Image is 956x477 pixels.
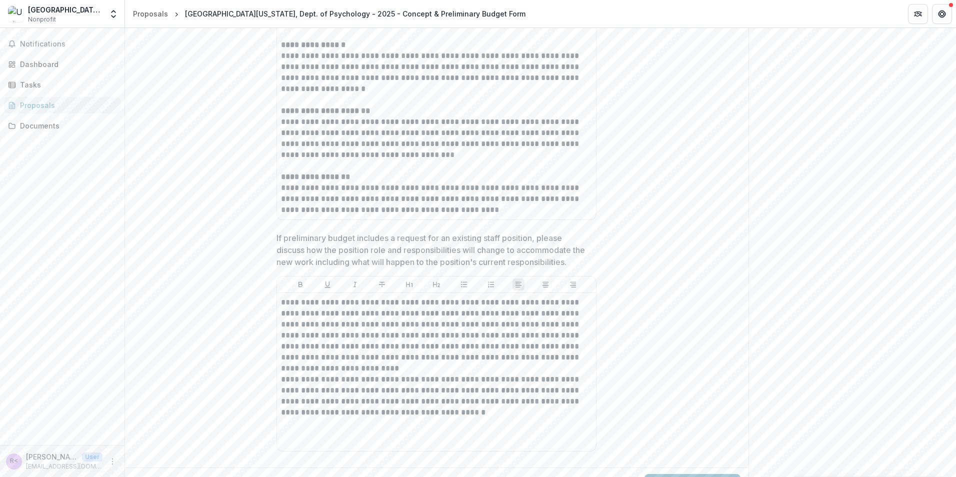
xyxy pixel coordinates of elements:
p: User [82,452,102,461]
button: Bullet List [458,278,470,290]
div: Rui Zou <rzou@ufl.edu> [10,458,18,464]
button: Ordered List [485,278,497,290]
button: Italicize [349,278,361,290]
button: Bold [294,278,306,290]
div: Tasks [20,79,112,90]
button: Get Help [932,4,952,24]
a: Tasks [4,76,120,93]
button: Align Center [539,278,551,290]
button: Notifications [4,36,120,52]
button: Align Left [512,278,524,290]
div: [GEOGRAPHIC_DATA][US_STATE], Dept. of Health Disparities [28,4,102,15]
a: Dashboard [4,56,120,72]
button: Heading 2 [430,278,442,290]
nav: breadcrumb [129,6,529,21]
span: Nonprofit [28,15,56,24]
div: [GEOGRAPHIC_DATA][US_STATE], Dept. of Psychology - 2025 - Concept & Preliminary Budget Form [185,8,525,19]
span: Notifications [20,40,116,48]
button: Strike [376,278,388,290]
div: Documents [20,120,112,131]
button: Heading 1 [403,278,415,290]
img: University of Florida, Dept. of Health Disparities [8,6,24,22]
a: Documents [4,117,120,134]
p: [EMAIL_ADDRESS][DOMAIN_NAME] [26,462,102,471]
p: If preliminary budget includes a request for an existing staff position, please discuss how the p... [276,232,590,268]
a: Proposals [4,97,120,113]
div: Dashboard [20,59,112,69]
button: Align Right [567,278,579,290]
button: Open entity switcher [106,4,120,24]
button: Underline [321,278,333,290]
button: Partners [908,4,928,24]
a: Proposals [129,6,172,21]
div: Proposals [133,8,168,19]
button: More [106,455,118,467]
div: Proposals [20,100,112,110]
p: [PERSON_NAME] <[EMAIL_ADDRESS][DOMAIN_NAME]> [26,451,78,462]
